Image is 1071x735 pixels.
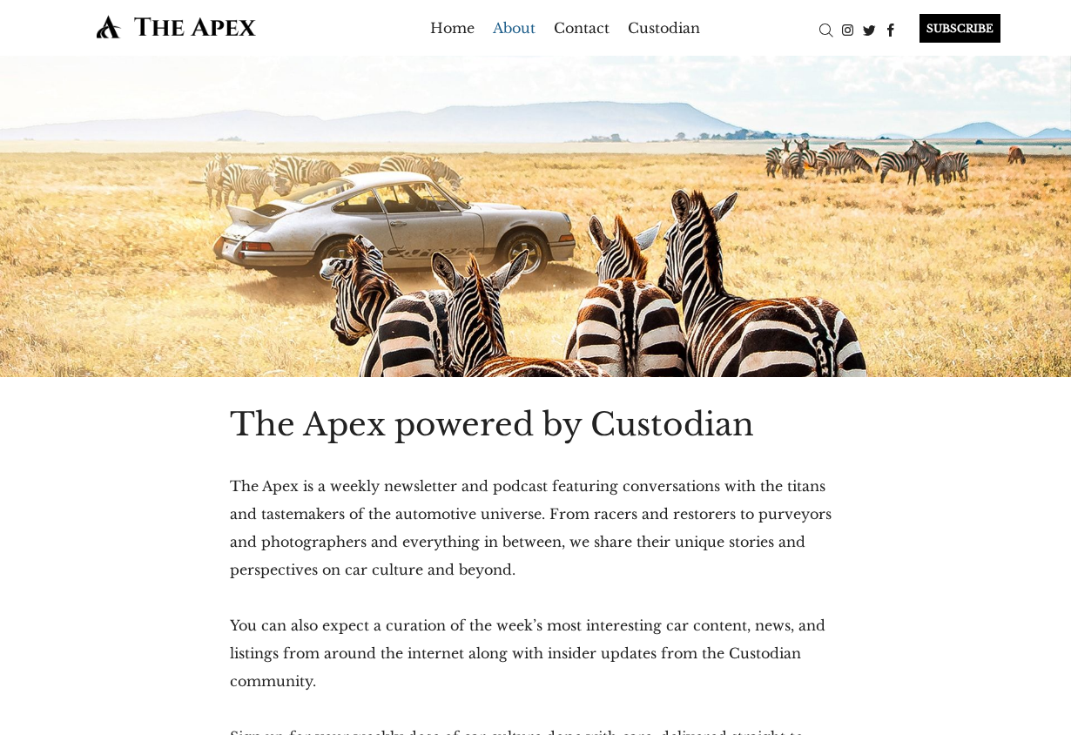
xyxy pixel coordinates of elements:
a: Facebook [880,20,902,37]
h1: The Apex powered by Custodian [230,405,840,444]
a: About [493,14,535,42]
p: The Apex is a weekly newsletter and podcast featuring conversations with the titans and tastemake... [230,472,840,583]
a: SUBSCRIBE [902,14,1000,43]
a: Home [430,14,475,42]
a: Instagram [837,20,859,37]
a: Contact [554,14,610,42]
p: You can also expect a curation of the week’s most interesting car content, news, and listings fro... [230,611,840,695]
img: The Apex by Custodian [71,14,282,39]
a: Custodian [628,14,700,42]
a: Search [815,20,837,37]
div: SUBSCRIBE [919,14,1000,43]
a: Twitter [859,20,880,37]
